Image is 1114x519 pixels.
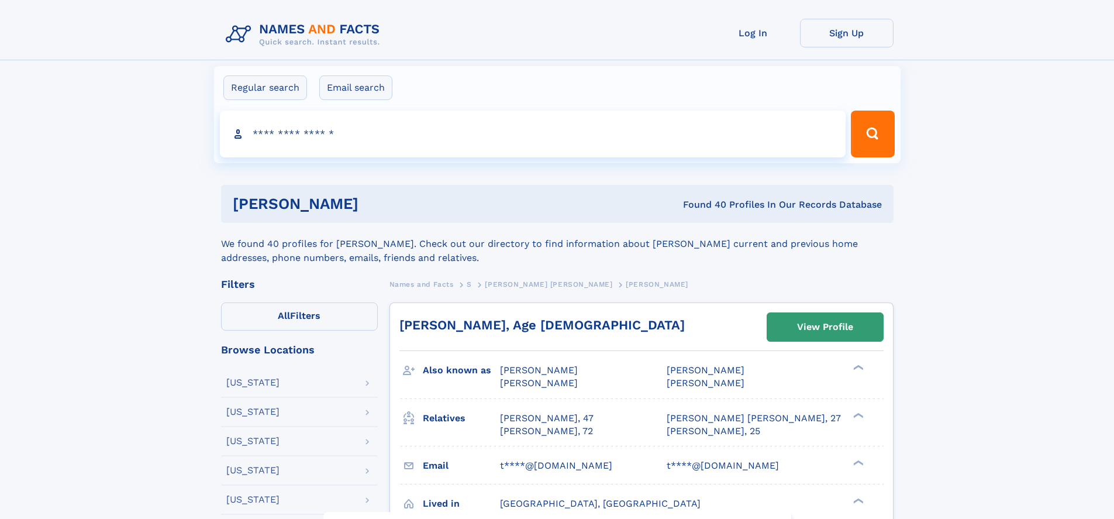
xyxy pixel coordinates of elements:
div: Browse Locations [221,345,378,355]
h3: Email [423,456,500,476]
div: View Profile [797,314,853,341]
a: View Profile [767,313,883,341]
span: [PERSON_NAME] [500,365,578,376]
a: Log In [706,19,800,47]
div: Filters [221,279,378,290]
h3: Lived in [423,494,500,514]
button: Search Button [851,111,894,157]
div: Found 40 Profiles In Our Records Database [520,198,882,211]
div: ❯ [850,364,864,372]
div: ❯ [850,459,864,466]
h3: Relatives [423,408,500,428]
span: [PERSON_NAME] [PERSON_NAME] [485,280,612,288]
input: search input [220,111,846,157]
div: [US_STATE] [226,495,280,504]
span: All [278,310,290,321]
a: Sign Up [800,19,894,47]
a: [PERSON_NAME], Age [DEMOGRAPHIC_DATA] [399,318,685,332]
a: [PERSON_NAME], 72 [500,425,593,438]
span: S [467,280,472,288]
label: Email search [319,75,392,100]
div: [US_STATE] [226,436,280,446]
div: ❯ [850,497,864,504]
div: [US_STATE] [226,378,280,387]
span: [GEOGRAPHIC_DATA], [GEOGRAPHIC_DATA] [500,498,701,509]
div: [US_STATE] [226,407,280,417]
a: S [467,277,472,291]
span: [PERSON_NAME] [626,280,688,288]
div: ❯ [850,411,864,419]
a: [PERSON_NAME], 25 [667,425,760,438]
a: [PERSON_NAME] [PERSON_NAME] [485,277,612,291]
a: [PERSON_NAME], 47 [500,412,594,425]
span: [PERSON_NAME] [667,377,744,389]
div: We found 40 profiles for [PERSON_NAME]. Check out our directory to find information about [PERSON... [221,223,894,265]
span: [PERSON_NAME] [667,365,744,376]
a: Names and Facts [389,277,454,291]
label: Regular search [223,75,307,100]
h3: Also known as [423,360,500,380]
h1: [PERSON_NAME] [233,197,521,211]
label: Filters [221,303,378,331]
span: [PERSON_NAME] [500,377,578,389]
img: Logo Names and Facts [221,19,389,50]
a: [PERSON_NAME] [PERSON_NAME], 27 [667,412,841,425]
div: [US_STATE] [226,466,280,475]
